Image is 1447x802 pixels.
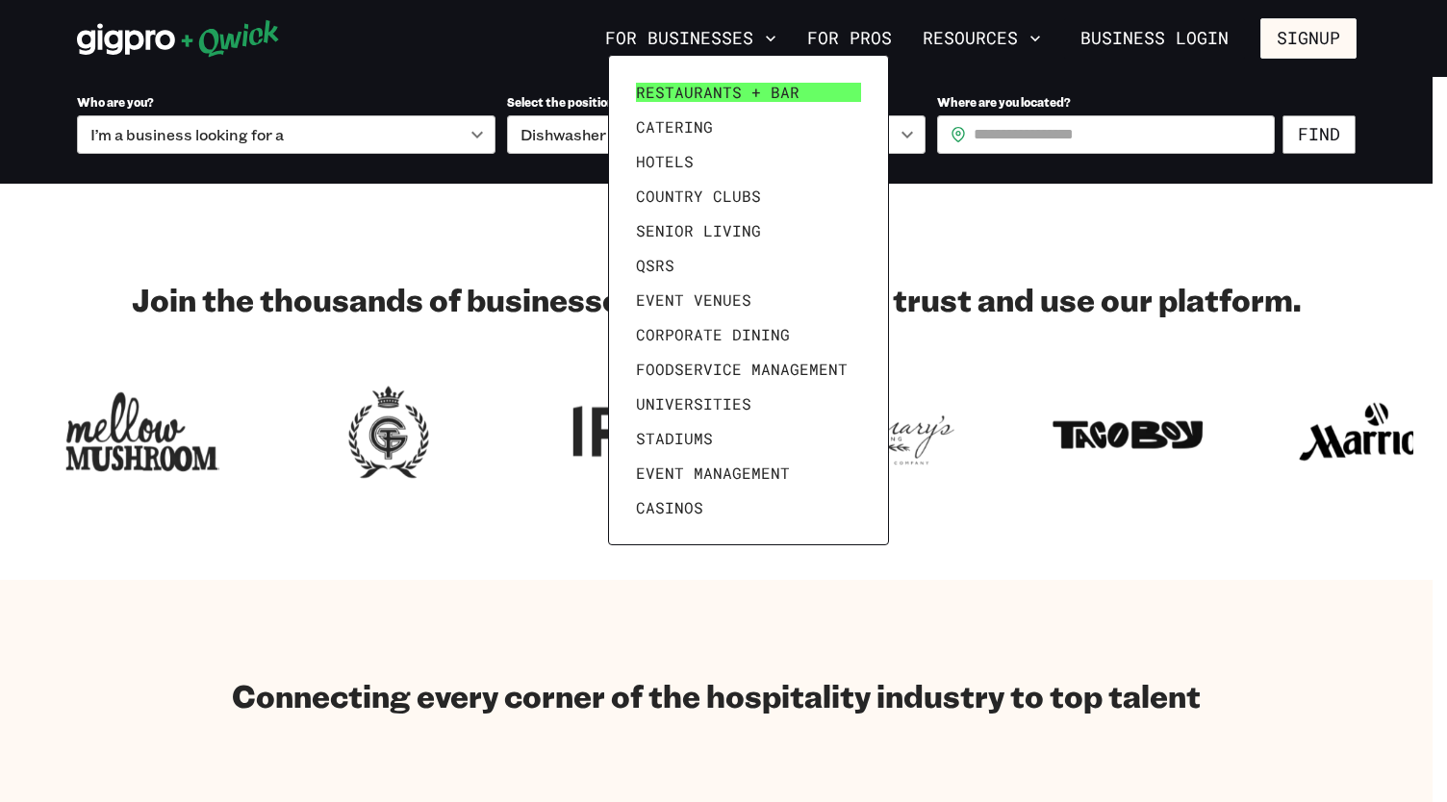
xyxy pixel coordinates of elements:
span: Foodservice Management [636,360,848,379]
span: Casinos [636,498,703,517]
span: Senior Living [636,221,761,240]
span: Catering [636,117,713,137]
span: Universities [636,394,751,414]
span: Event Management [636,464,790,483]
span: Event Venues [636,290,751,310]
span: Hotels [636,152,694,171]
span: QSRs [636,256,674,275]
span: Country Clubs [636,187,761,206]
span: Corporate Dining [636,325,790,344]
span: Stadiums [636,429,713,448]
span: Restaurants + Bar [636,83,800,102]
